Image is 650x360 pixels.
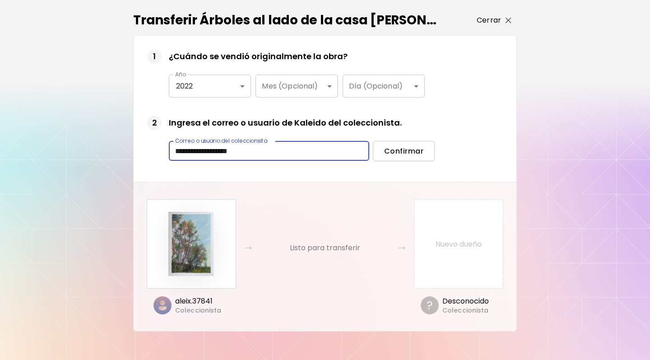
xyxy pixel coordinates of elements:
[421,296,497,314] div: Desconocido
[169,117,402,128] div: Ingresa el correo o usuario de Kaleido del coleccionista.
[245,246,252,250] img: Flecha
[398,246,405,250] img: Flecha
[175,296,229,306] h5: aleix.37841
[255,75,338,98] div: ​
[169,51,348,62] div: ¿Cuándo se vendió originalmente la obra?
[384,146,423,156] span: Confirmar
[442,306,497,314] h6: Coleccionista
[152,117,157,128] span: 2
[175,306,229,314] h6: Coleccionista
[176,82,244,90] p: 2022
[153,51,156,62] span: 1
[169,75,251,98] div: 2022
[436,238,482,250] span: Nuevo dueño
[159,212,223,276] img: Obra
[290,242,360,253] span: Listo para transferir
[153,296,229,314] div: aleix.37841
[373,141,435,161] button: Confirmar
[442,296,497,306] h5: Desconocido
[343,75,425,98] div: ​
